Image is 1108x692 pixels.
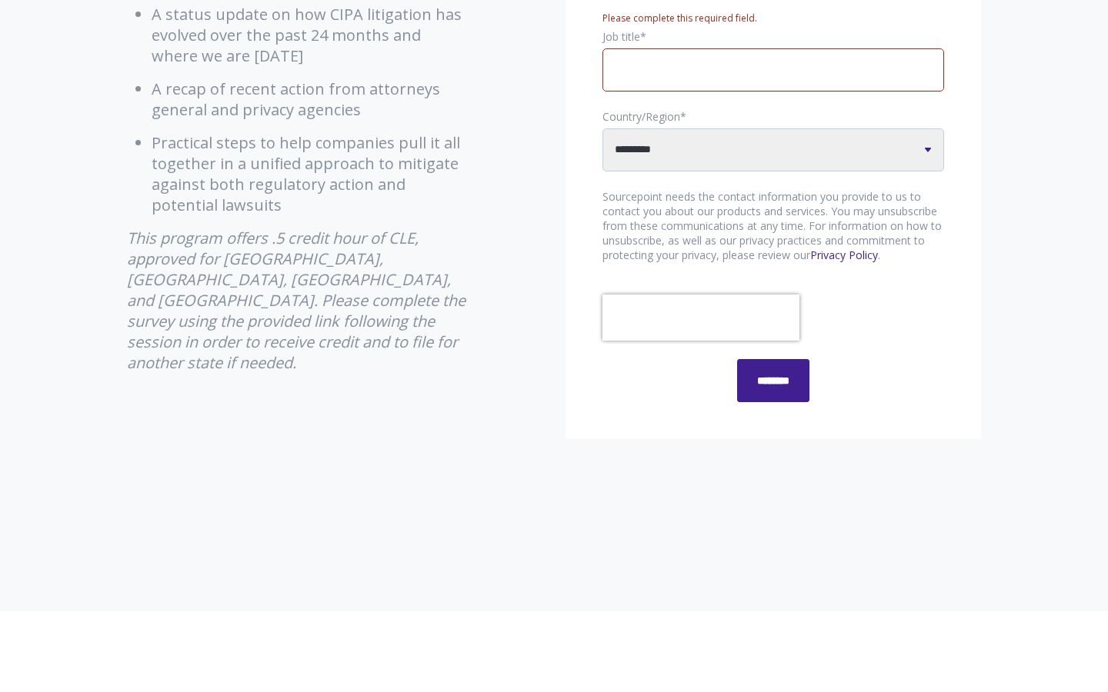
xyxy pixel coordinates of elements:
iframe: reCAPTCHA [602,294,799,341]
a: Privacy Policy [810,248,878,262]
span: Country/Region [602,109,680,124]
li: A status update on how CIPA litigation has evolved over the past 24 months and where we are [DATE] [152,4,469,66]
p: Sourcepoint needs the contact information you provide to us to contact you about our products and... [602,190,944,263]
li: A recap of recent action from attorneys general and privacy agencies [152,78,469,120]
em: This program offers .5 credit hour of CLE, approved for [GEOGRAPHIC_DATA], [GEOGRAPHIC_DATA], [GE... [127,228,466,373]
label: Please complete this required field. [602,12,757,25]
li: Practical steps to help companies pull it all together in a unified approach to mitigate against ... [152,132,469,215]
span: Job title [602,29,640,44]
